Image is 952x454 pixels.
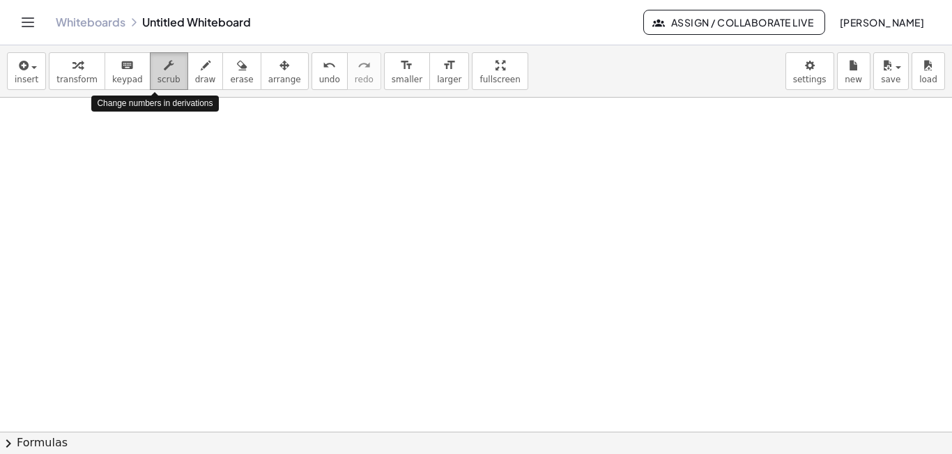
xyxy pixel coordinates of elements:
button: arrange [261,52,309,90]
button: fullscreen [472,52,528,90]
i: format_size [443,57,456,74]
span: arrange [268,75,301,84]
button: Toggle navigation [17,11,39,33]
i: keyboard [121,57,134,74]
span: insert [15,75,38,84]
span: keypad [112,75,143,84]
i: redo [358,57,371,74]
button: redoredo [347,52,381,90]
button: [PERSON_NAME] [828,10,935,35]
span: [PERSON_NAME] [839,16,924,29]
div: Change numbers in derivations [91,96,218,112]
button: load [912,52,945,90]
button: erase [222,52,261,90]
span: settings [793,75,827,84]
a: Whiteboards [56,15,125,29]
span: undo [319,75,340,84]
i: format_size [400,57,413,74]
span: fullscreen [479,75,520,84]
span: larger [437,75,461,84]
button: transform [49,52,105,90]
button: Assign / Collaborate Live [643,10,825,35]
button: settings [785,52,834,90]
button: undoundo [312,52,348,90]
span: redo [355,75,374,84]
button: scrub [150,52,188,90]
span: transform [56,75,98,84]
span: save [881,75,900,84]
i: undo [323,57,336,74]
span: smaller [392,75,422,84]
button: new [837,52,870,90]
button: draw [187,52,224,90]
span: Assign / Collaborate Live [655,16,813,29]
span: draw [195,75,216,84]
span: new [845,75,862,84]
button: insert [7,52,46,90]
button: format_sizelarger [429,52,469,90]
span: erase [230,75,253,84]
button: keyboardkeypad [105,52,151,90]
button: format_sizesmaller [384,52,430,90]
span: scrub [158,75,181,84]
span: load [919,75,937,84]
button: save [873,52,909,90]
